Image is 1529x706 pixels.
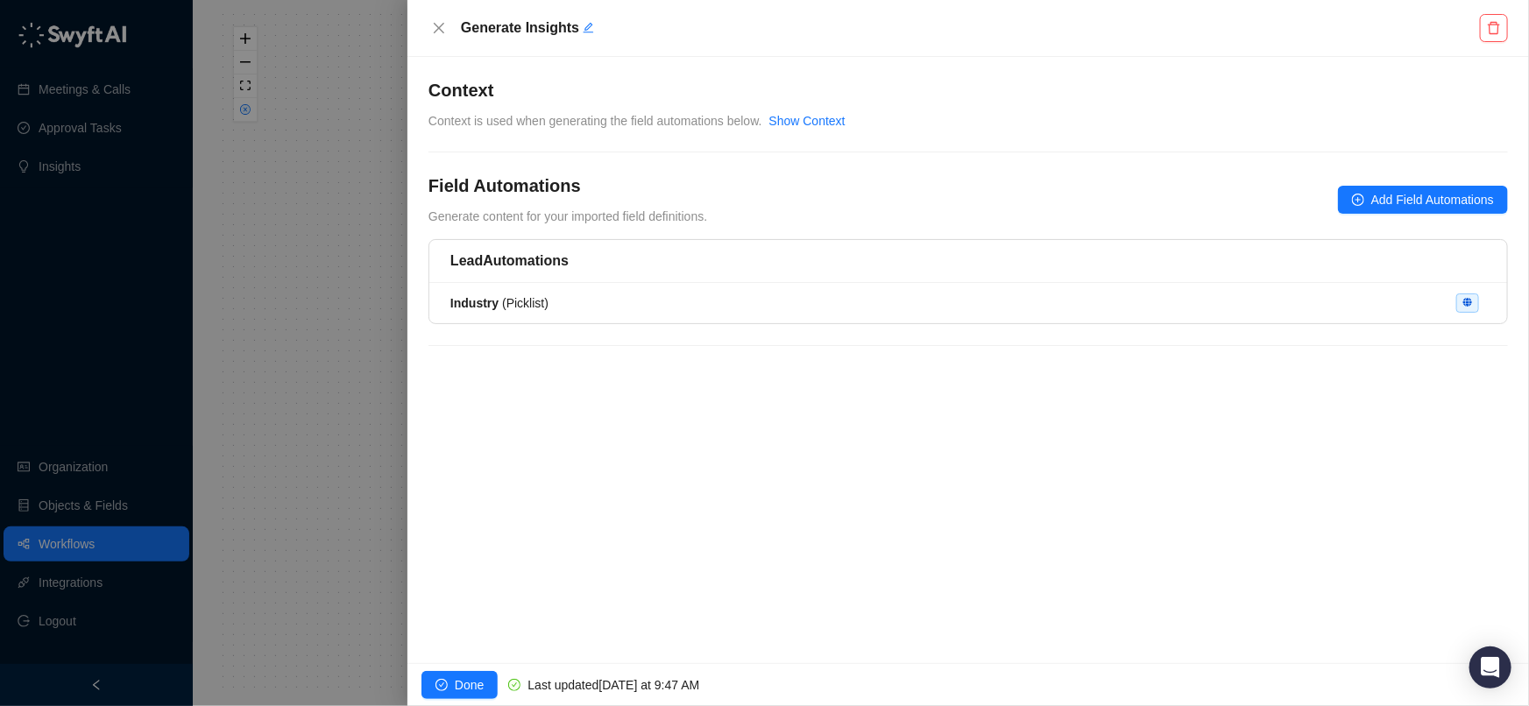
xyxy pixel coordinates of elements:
button: Done [421,671,498,699]
span: check-circle [508,679,520,691]
span: Generate content for your imported field definitions. [428,209,707,223]
h4: Context [428,78,1508,102]
h5: Generate Insights [461,18,1476,39]
span: plus-circle [1352,194,1364,206]
span: Add Field Automations [1371,190,1494,209]
h5: Lead Automations [450,251,1486,272]
span: Last updated [DATE] at 9:47 AM [527,678,699,692]
span: close [432,21,446,35]
span: ( Picklist ) [450,296,549,310]
span: edit [583,22,594,33]
button: Add Field Automations [1338,186,1508,214]
span: delete [1487,21,1501,35]
button: Edit [583,22,594,35]
a: Show Context [769,114,846,128]
span: check-circle [435,679,448,691]
span: Context is used when generating the field automations below. [428,114,762,128]
span: Done [455,675,484,695]
strong: Industry [450,296,499,310]
button: Close [428,18,449,39]
h4: Field Automations [428,173,707,198]
div: Open Intercom Messenger [1469,646,1511,688]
